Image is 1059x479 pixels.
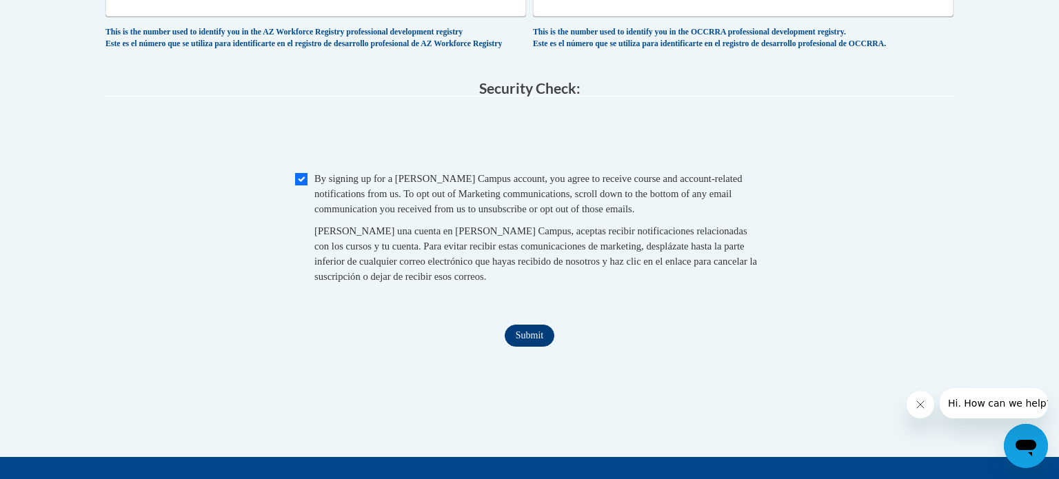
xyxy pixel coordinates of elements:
[314,225,757,282] span: [PERSON_NAME] una cuenta en [PERSON_NAME] Campus, aceptas recibir notificaciones relacionadas con...
[940,388,1048,418] iframe: Message from company
[8,10,112,21] span: Hi. How can we help?
[314,173,743,214] span: By signing up for a [PERSON_NAME] Campus account, you agree to receive course and account-related...
[425,110,634,164] iframe: reCAPTCHA
[1004,424,1048,468] iframe: Button to launch messaging window
[533,27,954,50] div: This is the number used to identify you in the OCCRRA professional development registry. Este es ...
[907,391,934,418] iframe: Close message
[479,79,581,96] span: Security Check:
[105,27,526,50] div: This is the number used to identify you in the AZ Workforce Registry professional development reg...
[505,325,554,347] input: Submit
